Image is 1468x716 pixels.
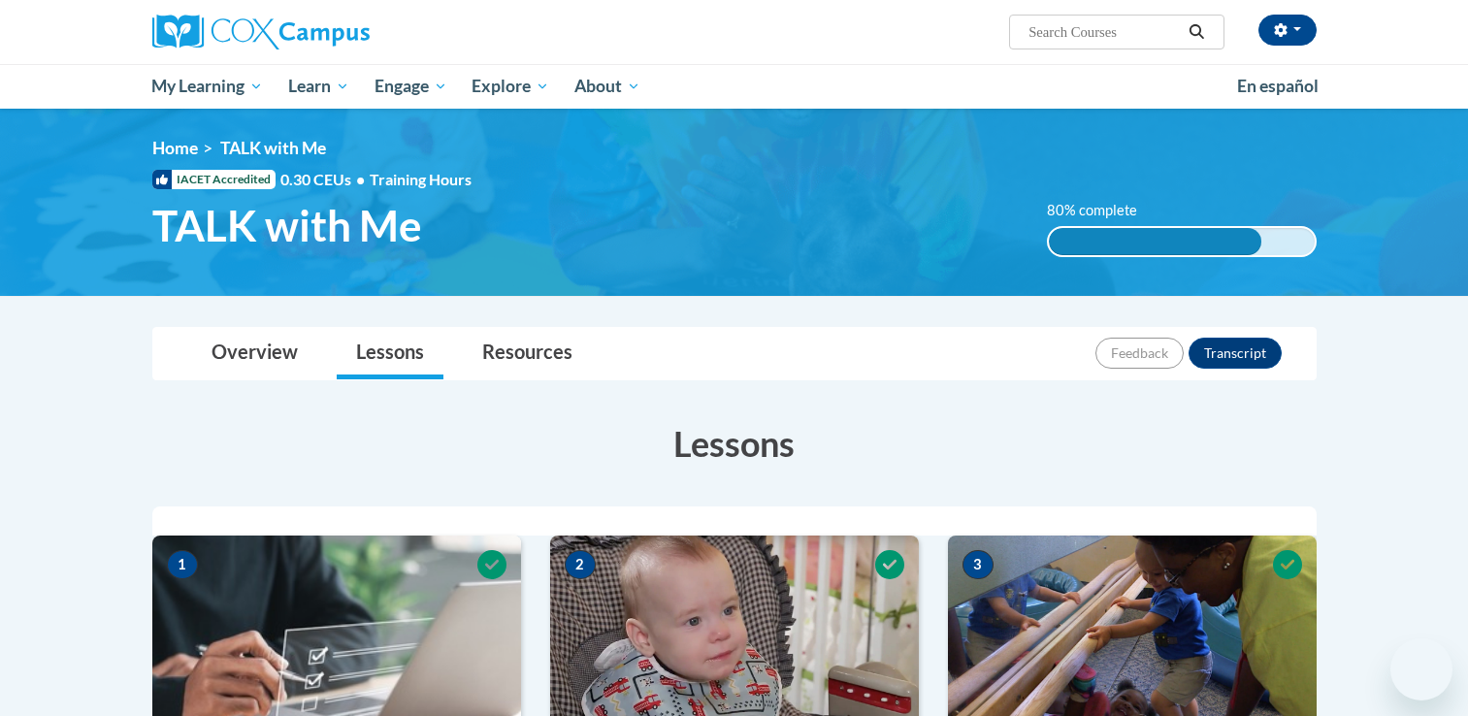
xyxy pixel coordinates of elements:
span: 0.30 CEUs [280,169,370,190]
span: Explore [472,75,549,98]
div: Main menu [123,64,1346,109]
a: Resources [463,328,592,379]
iframe: Button to launch messaging window [1390,638,1452,700]
span: 2 [565,550,596,579]
a: Learn [276,64,362,109]
span: Engage [375,75,447,98]
button: Account Settings [1258,15,1317,46]
a: Engage [362,64,460,109]
span: TALK with Me [220,138,326,158]
a: Explore [459,64,562,109]
a: Overview [192,328,317,379]
h3: Lessons [152,419,1317,468]
input: Search Courses [1027,20,1182,44]
a: Cox Campus [152,15,521,49]
button: Search [1182,20,1211,44]
img: Cox Campus [152,15,370,49]
span: En español [1237,76,1319,96]
span: • [356,170,365,188]
a: My Learning [140,64,277,109]
button: Feedback [1095,338,1184,369]
a: Lessons [337,328,443,379]
div: 80% complete [1049,228,1261,255]
button: Transcript [1189,338,1282,369]
span: Training Hours [370,170,472,188]
span: Learn [288,75,349,98]
a: Home [152,138,198,158]
span: TALK with Me [152,200,422,251]
span: 3 [962,550,994,579]
span: 1 [167,550,198,579]
span: IACET Accredited [152,170,276,189]
a: About [562,64,653,109]
a: En español [1224,66,1331,107]
label: 80% complete [1047,200,1158,221]
span: About [574,75,640,98]
span: My Learning [151,75,263,98]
